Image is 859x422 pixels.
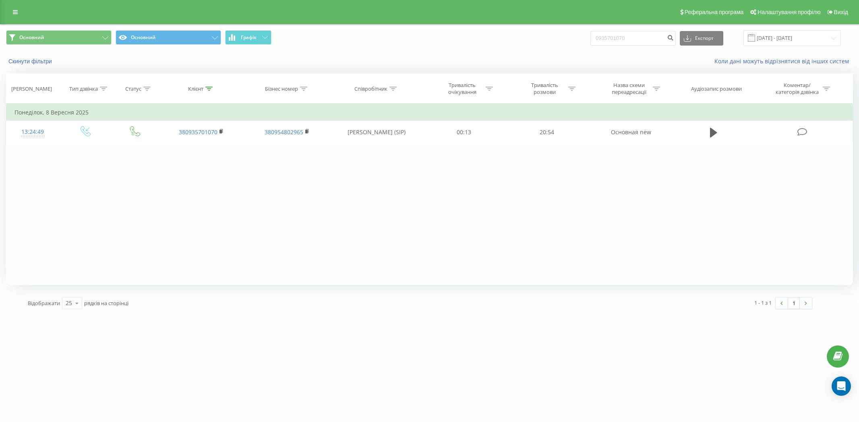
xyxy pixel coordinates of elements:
div: Тривалість очікування [441,82,484,96]
a: Коли дані можуть відрізнятися вiд інших систем [714,57,853,65]
button: Скинути фільтри [6,58,56,65]
div: 25 [66,299,72,307]
span: Відображати [28,299,60,307]
button: Експорт [680,31,723,46]
button: Основний [116,30,221,45]
span: Вихід [834,9,848,15]
div: Коментар/категорія дзвінка [774,82,821,96]
a: 380935701070 [179,128,217,136]
div: Аудіозапис розмови [691,85,742,92]
div: Клієнт [188,85,203,92]
span: Реферальна програма [685,9,744,15]
span: Налаштування профілю [758,9,820,15]
div: Співробітник [354,85,387,92]
div: Тривалість розмови [523,82,566,96]
span: рядків на сторінці [84,299,128,307]
td: Понеділок, 8 Вересня 2025 [6,104,853,121]
div: 13:24:49 [14,124,51,140]
span: Графік [241,35,257,40]
a: 380954802965 [265,128,303,136]
div: Open Intercom Messenger [832,376,851,396]
span: Основний [19,34,44,41]
div: 1 - 1 з 1 [754,299,772,307]
td: 20:54 [505,121,588,144]
div: Тип дзвінка [69,85,98,92]
div: Назва схеми переадресації [608,82,651,96]
div: Бізнес номер [265,85,298,92]
td: 00:13 [423,121,505,144]
div: Статус [125,85,141,92]
a: 1 [788,297,800,309]
td: [PERSON_NAME] (SIP) [330,121,423,144]
td: Основная new [588,121,674,144]
button: Графік [225,30,271,45]
button: Основний [6,30,112,45]
div: [PERSON_NAME] [11,85,52,92]
input: Пошук за номером [590,31,676,46]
